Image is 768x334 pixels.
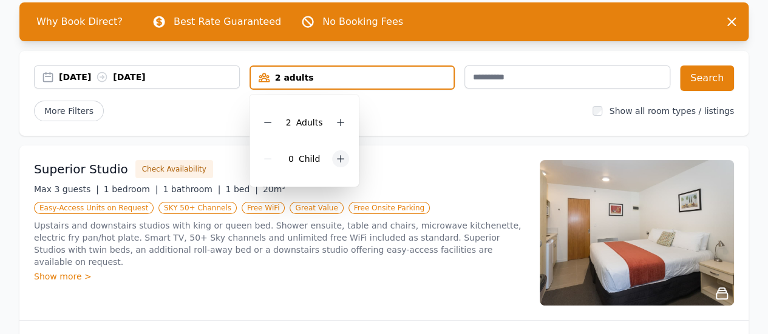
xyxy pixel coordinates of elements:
[34,219,525,268] p: Upstairs and downstairs studios with king or queen bed. Shower ensuite, table and chairs, microwa...
[348,202,430,214] span: Free Onsite Parking
[34,184,99,194] span: Max 3 guests |
[34,202,154,214] span: Easy-Access Units on Request
[104,184,158,194] span: 1 bedroom |
[158,202,237,214] span: SKY 50+ Channels
[296,118,323,127] span: Adult s
[251,72,454,84] div: 2 adults
[225,184,257,194] span: 1 bed |
[174,15,281,29] p: Best Rate Guaranteed
[34,101,104,121] span: More Filters
[27,10,132,34] span: Why Book Direct?
[288,154,294,164] span: 0
[34,161,128,178] h3: Superior Studio
[322,15,403,29] p: No Booking Fees
[286,118,291,127] span: 2
[299,154,320,164] span: Child
[242,202,285,214] span: Free WiFi
[34,270,525,282] div: Show more >
[263,184,285,194] span: 20m²
[680,65,734,91] button: Search
[135,160,213,178] button: Check Availability
[290,202,343,214] span: Great Value
[610,106,734,116] label: Show all room types / listings
[163,184,220,194] span: 1 bathroom |
[59,71,239,83] div: [DATE] [DATE]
